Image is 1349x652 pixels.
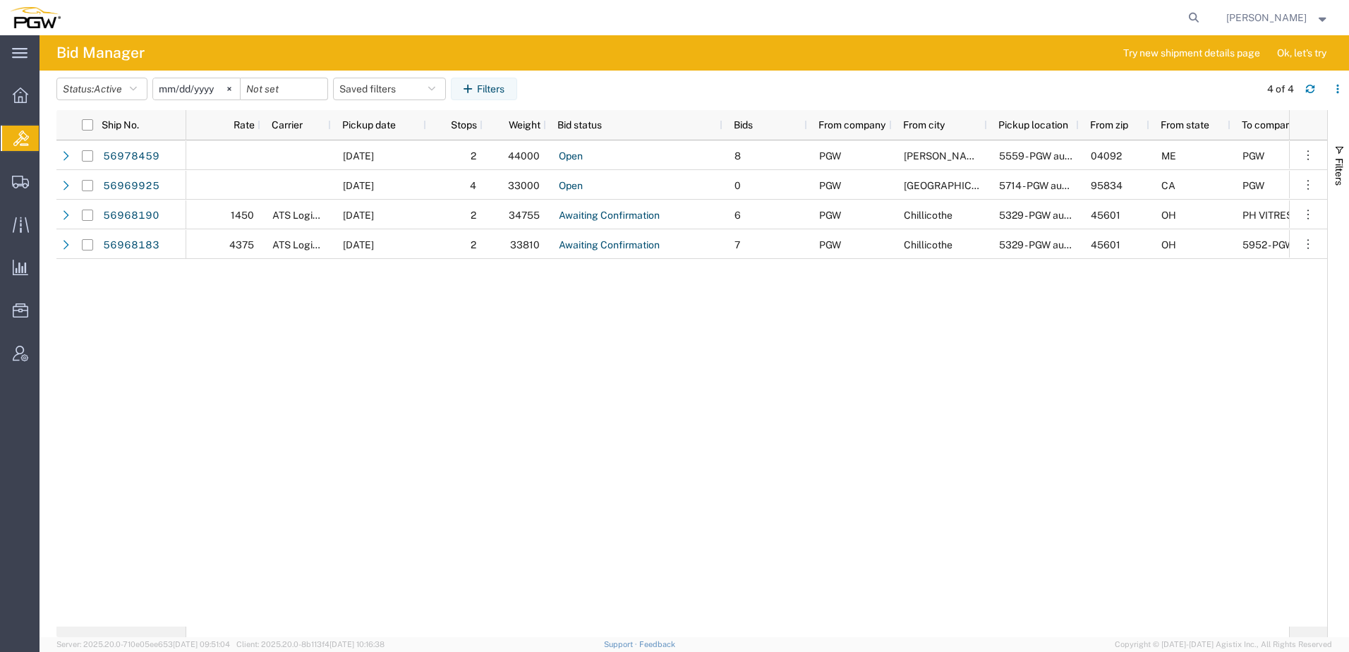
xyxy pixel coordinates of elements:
span: 33810 [510,239,540,250]
span: From zip [1090,119,1128,131]
span: 45601 [1091,239,1120,250]
span: 45601 [1091,210,1120,221]
span: PGW [819,239,841,250]
span: 1450 [231,210,254,221]
span: Sacramento [904,180,1005,191]
a: 56968190 [102,205,160,227]
span: 95834 [1091,180,1123,191]
span: Try new shipment details page [1123,46,1260,61]
span: Active [94,83,122,95]
span: Pickup location [998,119,1068,131]
span: From company [818,119,885,131]
span: 33000 [508,180,540,191]
span: 0 [734,180,741,191]
button: [PERSON_NAME] [1226,9,1330,26]
span: Amber Hickey [1226,10,1307,25]
span: 7 [734,239,740,250]
span: 34755 [509,210,540,221]
span: ATS Logistics [272,239,334,250]
span: Stops [437,119,477,131]
span: Client: 2025.20.0-8b113f4 [236,640,385,648]
a: 56969925 [102,175,160,198]
span: Ship No. [102,119,139,131]
span: 10/02/2025 [343,210,374,221]
div: 4 of 4 [1267,82,1294,97]
span: Westbrook [904,150,984,162]
span: 4375 [229,239,254,250]
span: 10/03/2025 [343,239,374,250]
h4: Bid Manager [56,35,145,71]
a: 56968183 [102,234,160,257]
span: 2 [471,239,476,250]
span: PGW [819,180,841,191]
span: 2 [471,210,476,221]
span: 10/01/2025 [343,180,374,191]
span: Filters [1333,158,1345,186]
span: Rate [198,119,255,131]
a: Open [558,145,583,168]
span: 10/01/2025 [343,150,374,162]
span: From city [903,119,945,131]
span: Chillicothe [904,210,952,221]
span: PGW [1242,150,1264,162]
button: Filters [451,78,517,100]
span: 04092 [1091,150,1122,162]
span: CA [1161,180,1175,191]
a: Open [558,175,583,198]
a: Support [604,640,639,648]
span: Copyright © [DATE]-[DATE] Agistix Inc., All Rights Reserved [1115,639,1332,651]
input: Not set [153,78,240,99]
span: 6 [734,210,741,221]
a: Feedback [639,640,675,648]
span: Weight [494,119,540,131]
span: [DATE] 09:51:04 [173,640,230,648]
span: 5559 - PGW autoglass - Portland ME [999,150,1307,162]
span: [DATE] 10:16:38 [329,640,385,648]
span: 5714 - PGW autoglass - Sacramento [999,180,1202,191]
input: Not set [241,78,327,99]
span: Pickup date [342,119,396,131]
span: Carrier [272,119,303,131]
span: 44000 [508,150,540,162]
span: Chillicothe [904,239,952,250]
span: PGW [819,210,841,221]
span: ATS Logistics [272,210,334,221]
span: 5329 - PGW autoglass - Chillicothe [999,210,1204,221]
a: Awaiting Confirmation [558,234,660,257]
a: Awaiting Confirmation [558,205,660,227]
button: Status:Active [56,78,147,100]
img: logo [10,7,61,28]
button: Ok, let's try [1265,42,1338,64]
span: ME [1161,150,1176,162]
span: OH [1161,239,1176,250]
span: Bids [734,119,753,131]
span: OH [1161,210,1176,221]
span: To company [1242,119,1296,131]
span: From state [1161,119,1209,131]
button: Saved filters [333,78,446,100]
span: 5329 - PGW autoglass - Chillicothe [999,239,1204,250]
a: 56978459 [102,145,160,168]
span: Server: 2025.20.0-710e05ee653 [56,640,230,648]
span: 4 [470,180,476,191]
span: Bid status [557,119,602,131]
span: PGW [819,150,841,162]
span: 2 [471,150,476,162]
span: 8 [734,150,741,162]
span: PGW [1242,180,1264,191]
